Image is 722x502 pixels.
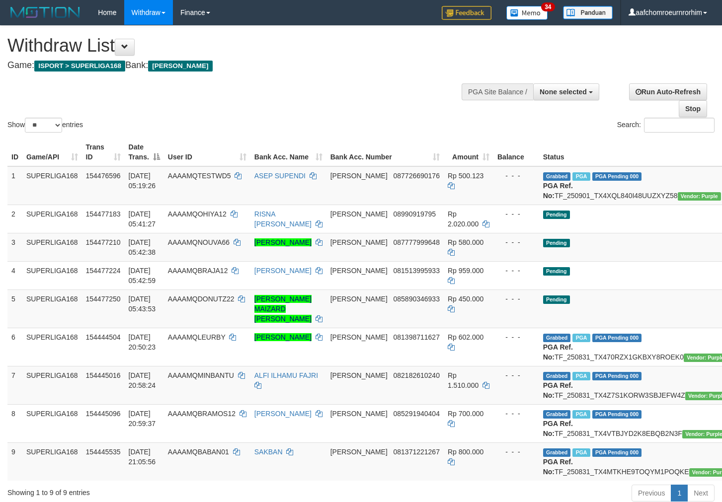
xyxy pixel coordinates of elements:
[617,118,715,133] label: Search:
[572,334,590,342] span: Marked by aafounsreynich
[394,238,440,246] span: Copy 087777999648 to clipboard
[394,172,440,180] span: Copy 087726690176 to clipboard
[330,210,388,218] span: [PERSON_NAME]
[444,138,493,166] th: Amount: activate to sort column ascending
[86,448,121,456] span: 154445535
[82,138,125,166] th: Trans ID: activate to sort column ascending
[129,172,156,190] span: [DATE] 05:19:26
[543,372,571,380] span: Grabbed
[254,333,312,341] a: [PERSON_NAME]
[497,209,535,219] div: - - -
[543,448,571,457] span: Grabbed
[592,172,642,181] span: PGA Pending
[25,118,62,133] select: Showentries
[86,371,121,379] span: 154445016
[168,238,230,246] span: AAAAMQNOUVA66
[7,366,22,404] td: 7
[394,210,436,218] span: Copy 08990919795 to clipboard
[497,409,535,419] div: - - -
[86,210,121,218] span: 154477183
[394,410,440,418] span: Copy 085291940404 to clipboard
[592,410,642,419] span: PGA Pending
[572,448,590,457] span: Marked by aafheankoy
[129,295,156,313] span: [DATE] 05:43:53
[533,83,599,100] button: None selected
[572,410,590,419] span: Marked by aafheankoy
[394,295,440,303] span: Copy 085890346933 to clipboard
[129,333,156,351] span: [DATE] 20:50:23
[168,210,227,218] span: AAAAMQOHIYA12
[330,410,388,418] span: [PERSON_NAME]
[254,448,283,456] a: SAKBAN
[168,295,235,303] span: AAAAMQDONUTZ22
[543,410,571,419] span: Grabbed
[506,6,548,20] img: Button%20Memo.svg
[168,371,234,379] span: AAAAMQMINBANTU
[330,448,388,456] span: [PERSON_NAME]
[86,410,121,418] span: 154445096
[129,267,156,285] span: [DATE] 05:42:59
[254,295,312,323] a: [PERSON_NAME] MAIZARD [PERSON_NAME]
[679,100,707,117] a: Stop
[671,485,688,502] a: 1
[330,295,388,303] span: [PERSON_NAME]
[22,261,82,289] td: SUPERLIGA168
[7,138,22,166] th: ID
[330,172,388,180] span: [PERSON_NAME]
[7,484,293,498] div: Showing 1 to 9 of 9 entries
[168,333,226,341] span: AAAAMQLEURBY
[540,88,587,96] span: None selected
[592,334,642,342] span: PGA Pending
[7,442,22,481] td: 9
[7,36,472,56] h1: Withdraw List
[22,233,82,261] td: SUPERLIGA168
[7,261,22,289] td: 4
[164,138,250,166] th: User ID: activate to sort column ascending
[462,83,533,100] div: PGA Site Balance /
[448,238,483,246] span: Rp 580.000
[541,2,555,11] span: 34
[394,267,440,275] span: Copy 081513995933 to clipboard
[86,333,121,341] span: 154444504
[129,410,156,428] span: [DATE] 20:59:37
[129,238,156,256] span: [DATE] 05:42:38
[22,138,82,166] th: Game/API: activate to sort column ascending
[448,333,483,341] span: Rp 602.000
[394,371,440,379] span: Copy 082182610240 to clipboard
[22,442,82,481] td: SUPERLIGA168
[629,83,707,100] a: Run Auto-Refresh
[448,410,483,418] span: Rp 700.000
[22,289,82,328] td: SUPERLIGA168
[148,61,212,72] span: [PERSON_NAME]
[497,294,535,304] div: - - -
[7,5,83,20] img: MOTION_logo.png
[7,205,22,233] td: 2
[168,267,228,275] span: AAAAMQBRAJA12
[497,332,535,342] div: - - -
[442,6,491,20] img: Feedback.jpg
[497,447,535,457] div: - - -
[330,238,388,246] span: [PERSON_NAME]
[22,366,82,404] td: SUPERLIGA168
[592,448,642,457] span: PGA Pending
[543,381,573,399] b: PGA Ref. No:
[125,138,164,166] th: Date Trans.: activate to sort column descending
[86,238,121,246] span: 154477210
[22,404,82,442] td: SUPERLIGA168
[543,458,573,476] b: PGA Ref. No:
[448,448,483,456] span: Rp 800.000
[543,295,570,304] span: Pending
[563,6,613,19] img: panduan.png
[543,267,570,276] span: Pending
[543,239,570,247] span: Pending
[168,448,229,456] span: AAAAMQBABAN01
[543,211,570,219] span: Pending
[168,410,236,418] span: AAAAMQBRAMOS12
[394,448,440,456] span: Copy 081371221267 to clipboard
[254,172,306,180] a: ASEP SUPENDI
[543,334,571,342] span: Grabbed
[687,485,715,502] a: Next
[7,289,22,328] td: 5
[254,238,312,246] a: [PERSON_NAME]
[493,138,539,166] th: Balance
